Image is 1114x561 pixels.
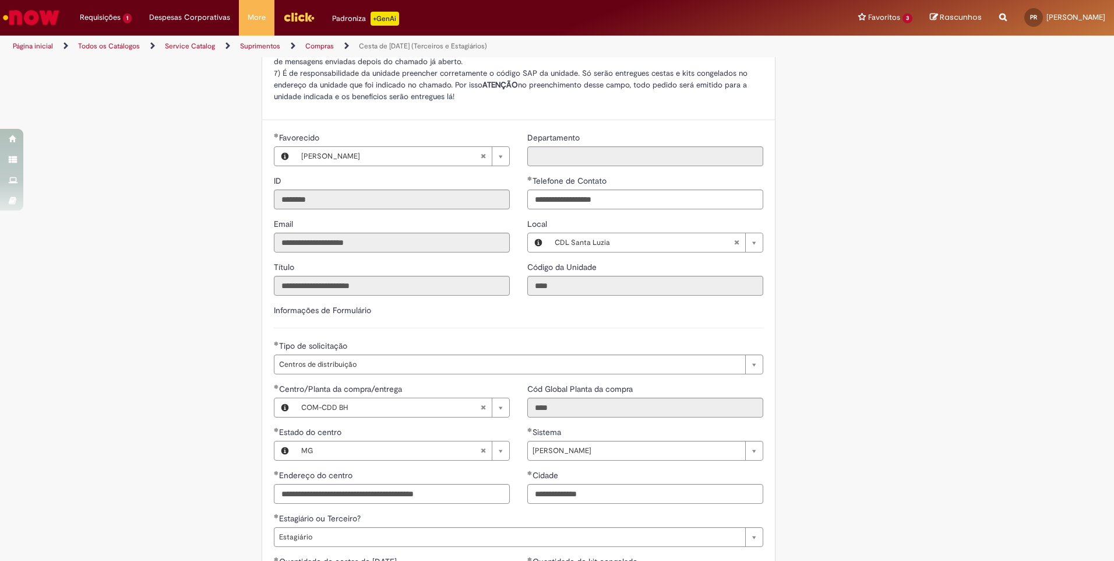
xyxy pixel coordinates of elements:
[279,341,350,351] span: Tipo de solicitação
[274,514,279,518] span: Obrigatório Preenchido
[274,147,295,166] button: Favorecido, Visualizar este registro Priscila Ellen Leal Rosa
[527,384,635,394] span: Somente leitura - Cód Global Planta da compra
[295,398,509,417] a: COM-CDD BHLimpar campo Centro/Planta da compra/entrega
[274,276,510,296] input: Título
[527,146,763,166] input: Departamento
[274,219,295,229] span: Somente leitura - Email
[527,427,533,432] span: Obrigatório Preenchido
[274,262,297,272] span: Somente leitura - Título
[274,190,510,209] input: ID
[78,41,140,51] a: Todos os Catálogos
[940,12,982,23] span: Rascunhos
[274,471,279,475] span: Obrigatório Preenchido
[527,190,763,209] input: Telefone de Contato
[165,41,215,51] a: Service Catalog
[533,176,609,186] span: Telefone de Contato
[903,13,912,23] span: 3
[274,441,295,460] button: Estado do centro, Visualizar este registro MG
[1046,12,1105,22] span: [PERSON_NAME]
[301,441,480,460] span: MG
[274,341,279,346] span: Obrigatório Preenchido
[295,441,509,460] a: MGLimpar campo Estado do centro
[274,484,510,504] input: Endereço do centro
[279,132,322,143] span: Necessários - Favorecido
[295,147,509,166] a: [PERSON_NAME]Limpar campo Favorecido
[248,12,266,23] span: More
[868,12,900,23] span: Favoritos
[274,398,295,417] button: Centro/Planta da compra/entrega, Visualizar este registro COM-CDD BH
[527,132,582,143] label: Somente leitura - Departamento
[13,41,53,51] a: Página inicial
[301,147,480,166] span: [PERSON_NAME]
[283,8,315,26] img: click_logo_yellow_360x200.png
[274,261,297,273] label: Somente leitura - Título
[533,427,563,437] span: Sistema
[527,219,549,229] span: Local
[279,528,739,546] span: Estagiário
[482,80,518,90] strong: ATENÇÃO
[123,13,132,23] span: 1
[279,384,404,394] span: Necessários - Centro/Planta da compra/entrega
[274,133,279,138] span: Obrigatório Preenchido
[527,484,763,504] input: Cidade
[555,233,734,252] span: CDL Santa Luzia
[274,384,279,389] span: Obrigatório Preenchido
[528,233,549,252] button: Local, Visualizar este registro CDL Santa Luzia
[533,470,560,481] span: Cidade
[149,12,230,23] span: Despesas Corporativas
[474,147,492,166] abbr: Limpar campo Favorecido
[240,41,280,51] a: Suprimentos
[1030,13,1037,21] span: PR
[274,218,295,230] label: Somente leitura - Email
[527,176,533,181] span: Obrigatório Preenchido
[279,427,344,437] span: Necessários - Estado do centro
[332,12,399,26] div: Padroniza
[527,471,533,475] span: Obrigatório Preenchido
[359,41,487,51] a: Cesta de [DATE] (Terceiros e Estagiários)
[474,398,492,417] abbr: Limpar campo Centro/Planta da compra/entrega
[301,398,480,417] span: COM-CDD BH
[274,233,510,253] input: Email
[527,261,599,273] label: Somente leitura - Código da Unidade
[549,233,763,252] a: CDL Santa LuziaLimpar campo Local
[527,276,763,296] input: Código da Unidade
[474,441,492,460] abbr: Limpar campo Estado do centro
[527,398,763,418] input: Cód Global Planta da compra
[371,12,399,26] p: +GenAi
[930,12,982,23] a: Rascunhos
[305,41,334,51] a: Compras
[80,12,121,23] span: Requisições
[274,427,279,432] span: Obrigatório Preenchido
[533,441,739,460] span: [PERSON_NAME]
[274,305,371,315] label: Informações de Formulário
[9,36,734,57] ul: Trilhas de página
[279,355,739,374] span: Centros de distribuição
[279,513,363,524] span: Estagiário ou Terceiro?
[279,470,355,481] span: Endereço do centro
[527,262,599,272] span: Somente leitura - Código da Unidade
[1,6,61,29] img: ServiceNow
[274,68,748,101] span: 7) É de responsabilidade da unidade preencher corretamente o código SAP da unidade. Só serão entr...
[728,233,745,252] abbr: Limpar campo Local
[274,175,284,187] label: Somente leitura - ID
